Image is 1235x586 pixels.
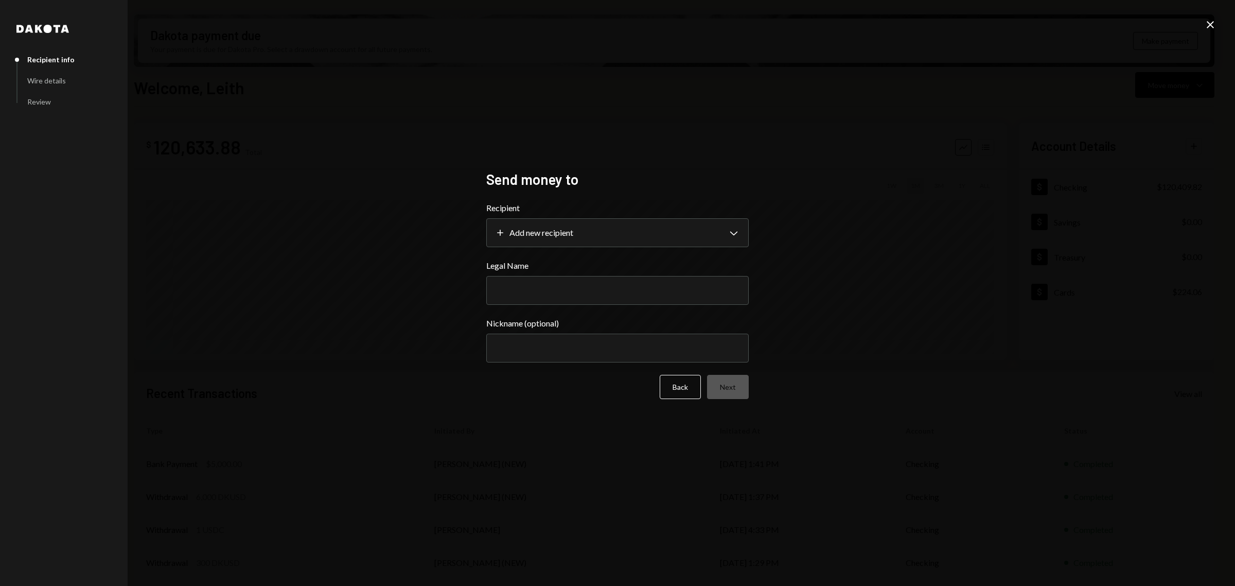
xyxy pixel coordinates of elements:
button: Recipient [486,218,749,247]
div: Review [27,97,51,106]
button: Back [660,375,701,399]
div: Wire details [27,76,66,85]
label: Nickname (optional) [486,317,749,330]
label: Legal Name [486,260,749,272]
h2: Send money to [486,169,749,189]
label: Recipient [486,202,749,214]
div: Recipient info [27,55,75,64]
